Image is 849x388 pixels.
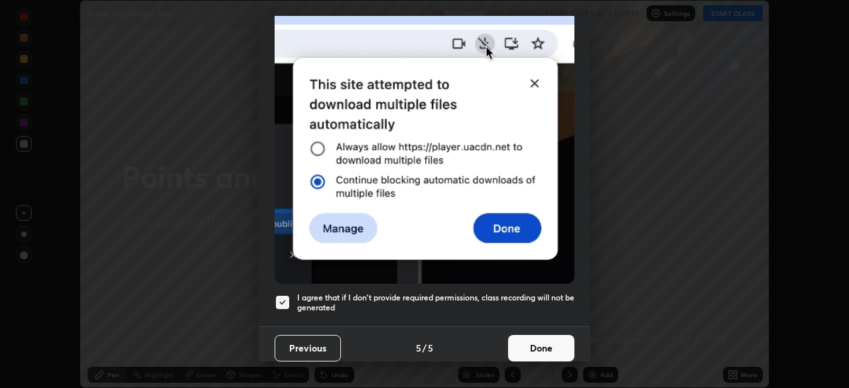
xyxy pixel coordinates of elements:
h4: 5 [416,341,421,355]
h4: 5 [428,341,433,355]
h5: I agree that if I don't provide required permissions, class recording will not be generated [297,292,574,313]
button: Done [508,335,574,361]
h4: / [423,341,426,355]
button: Previous [275,335,341,361]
